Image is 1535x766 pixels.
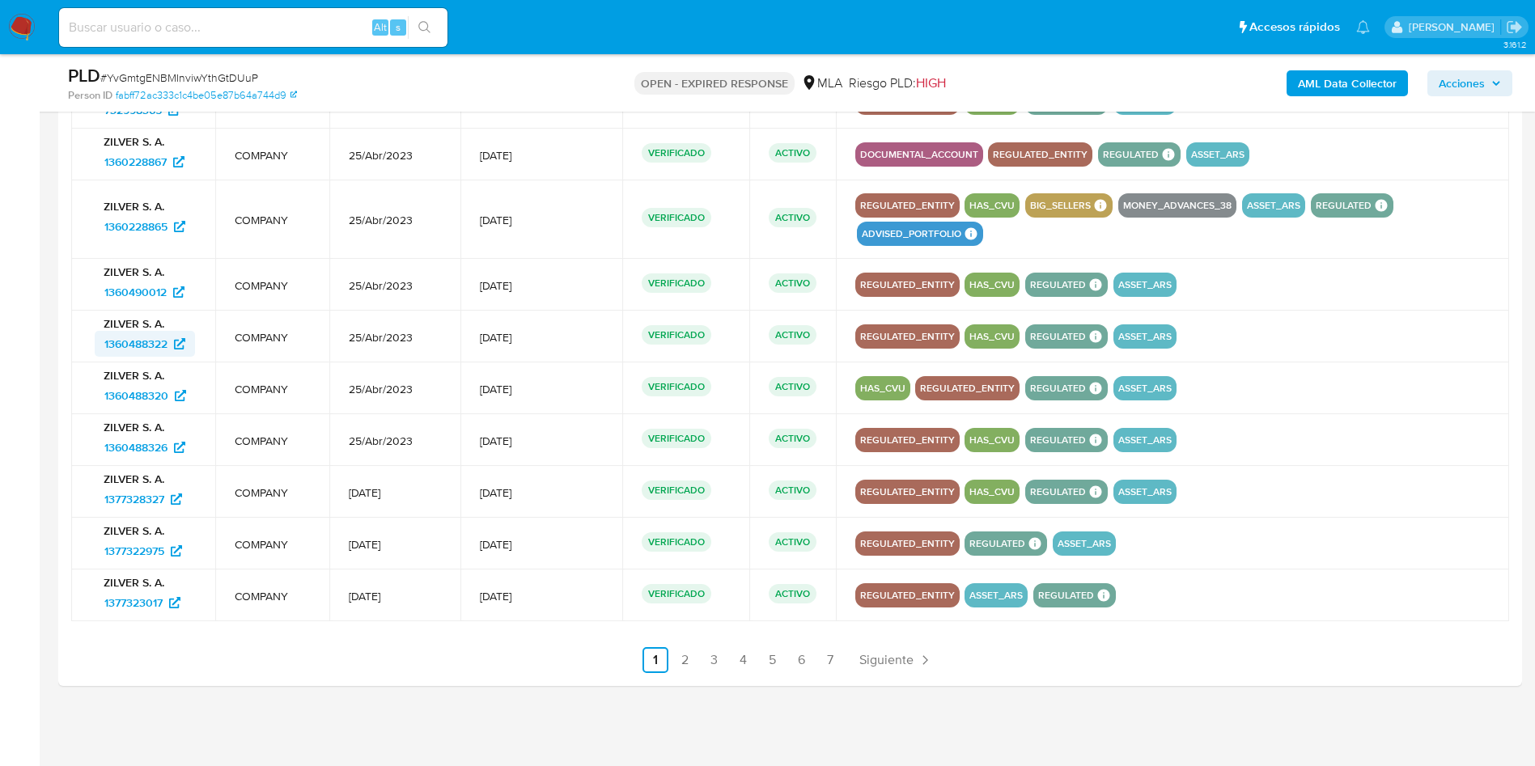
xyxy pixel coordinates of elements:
b: AML Data Collector [1298,70,1397,96]
a: fabff72ac333c1c4be05e87b64a744d9 [116,88,297,103]
button: search-icon [408,16,441,39]
div: MLA [801,74,842,92]
span: s [396,19,401,35]
span: Riesgo PLD: [849,74,946,92]
b: PLD [68,62,100,88]
a: Notificaciones [1356,20,1370,34]
span: # YvGmtgENBMInviwYthGtDUuP [100,70,258,86]
span: Acciones [1439,70,1485,96]
button: AML Data Collector [1287,70,1408,96]
span: Alt [374,19,387,35]
span: HIGH [916,74,946,92]
a: Salir [1506,19,1523,36]
b: Person ID [68,88,112,103]
span: Accesos rápidos [1249,19,1340,36]
span: 3.161.2 [1503,38,1527,51]
p: mariaeugenia.sanchez@mercadolibre.com [1409,19,1500,35]
input: Buscar usuario o caso... [59,17,447,38]
p: OPEN - EXPIRED RESPONSE [634,72,795,95]
button: Acciones [1427,70,1512,96]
